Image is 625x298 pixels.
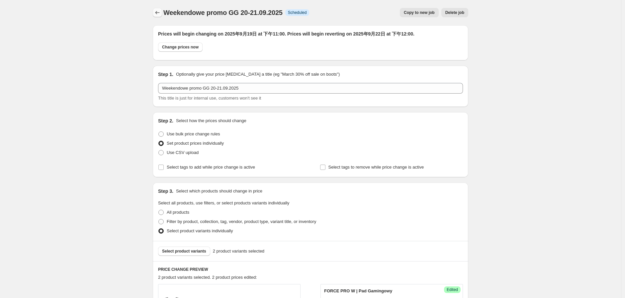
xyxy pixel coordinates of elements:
[400,8,439,17] button: Copy to new job
[162,249,206,254] span: Select product variants
[162,44,199,50] span: Change prices now
[324,288,392,293] span: FORCE PRO W | Pad Gamingowy
[213,248,264,255] span: 2 product variants selected
[445,10,464,15] span: Delete job
[158,42,203,52] button: Change prices now
[167,141,224,146] span: Set product prices individually
[158,31,463,37] h2: Prices will begin changing on 2025年9月19日 at 下午11:00. Prices will begin reverting on 2025年9月22日 at...
[167,219,316,224] span: Filter by product, collection, tag, vendor, product type, variant title, or inventory
[167,165,255,170] span: Select tags to add while price change is active
[158,83,463,94] input: 30% off holiday sale
[441,8,468,17] button: Delete job
[158,96,261,101] span: This title is just for internal use, customers won't see it
[176,117,246,124] p: Select how the prices should change
[153,8,162,17] button: Price change jobs
[167,131,220,136] span: Use bulk price change rules
[158,117,173,124] h2: Step 2.
[158,188,173,194] h2: Step 3.
[328,165,424,170] span: Select tags to remove while price change is active
[167,228,233,233] span: Select product variants individually
[288,10,307,15] span: Scheduled
[158,71,173,78] h2: Step 1.
[158,200,289,205] span: Select all products, use filters, or select products variants individually
[404,10,435,15] span: Copy to new job
[176,188,262,194] p: Select which products should change in price
[167,210,189,215] span: All products
[447,287,458,292] span: Edited
[176,71,340,78] p: Optionally give your price [MEDICAL_DATA] a title (eg "March 30% off sale on boots")
[158,275,257,280] span: 2 product variants selected. 2 product prices edited:
[167,150,199,155] span: Use CSV upload
[158,267,463,272] h6: PRICE CHANGE PREVIEW
[163,9,283,16] span: Weekendowe promo GG 20-21.09.2025
[158,247,210,256] button: Select product variants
